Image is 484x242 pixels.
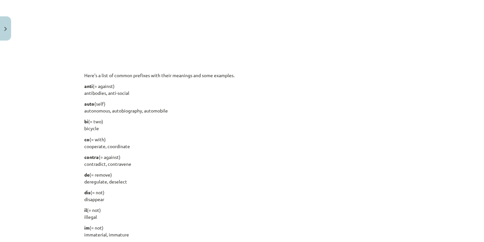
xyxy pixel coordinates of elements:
[84,189,90,195] b: dis
[84,118,400,132] p: (= two) bicycle
[84,154,99,160] b: contra
[84,72,400,79] p: Here’s a list of common prefixes with their meanings and some examples.
[84,224,400,238] p: (= not) immaterial, immature
[84,224,89,230] b: im
[84,153,400,167] p: (= against) contradict, contravene
[84,171,89,177] b: de
[84,101,94,107] b: auto
[84,118,88,124] b: bi
[84,206,400,220] p: (= not) illegal
[84,100,400,114] p: (self) autonomous, autobiography, automobile
[84,83,93,89] b: anti
[84,136,400,149] p: (= with) cooperate, coordinate
[84,171,400,185] p: (= remove) deregulate, deselect
[84,136,89,142] b: co
[84,189,400,202] p: (= not) disappear
[4,27,7,31] img: icon-close-lesson-0947bae3869378f0d4975bcd49f059093ad1ed9edebbc8119c70593378902aed.svg
[84,83,400,96] p: (= against) antibodies, anti-social
[84,207,87,213] b: il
